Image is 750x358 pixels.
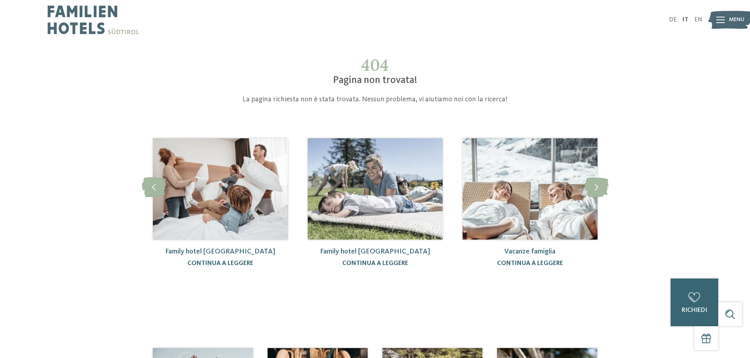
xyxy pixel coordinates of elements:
[694,17,702,23] a: EN
[308,138,443,239] img: 404
[682,307,707,313] span: richiedi
[669,17,677,23] a: DE
[333,75,417,85] span: Pagina non trovata!
[463,138,598,239] img: 404
[187,95,564,104] p: La pagina richiesta non è stata trovata. Nessun problema, vi aiutiamo noi con la ricerca!
[187,260,253,267] a: continua a leggere
[729,16,744,24] span: Menu
[342,260,408,267] a: continua a leggere
[497,260,563,267] a: continua a leggere
[671,279,718,326] a: richiedi
[320,248,430,255] a: Family hotel [GEOGRAPHIC_DATA]
[361,55,389,75] span: 404
[683,17,688,23] a: IT
[504,248,555,255] a: Vacanze famiglia
[165,248,275,255] a: Family hotel [GEOGRAPHIC_DATA]
[153,138,288,239] img: 404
